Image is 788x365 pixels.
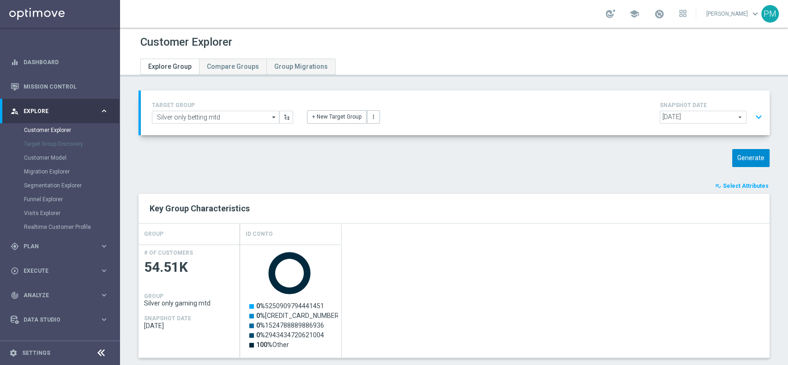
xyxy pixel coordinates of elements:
div: Customer Model [24,151,119,165]
button: playlist_add_check Select Attributes [714,181,770,191]
span: school [629,9,639,19]
span: Plan [24,244,100,249]
text: Other [256,341,289,348]
h1: Customer Explorer [140,36,232,49]
div: Visits Explorer [24,206,119,220]
div: Press SPACE to select this row. [138,245,240,358]
i: keyboard_arrow_right [100,107,108,115]
div: PM [761,5,779,23]
div: Realtime Customer Profile [24,220,119,234]
span: 54.51K [144,258,235,276]
span: Execute [24,268,100,274]
span: keyboard_arrow_down [750,9,760,19]
div: TARGET GROUP arrow_drop_down + New Target Group more_vert SNAPSHOT DATE arrow_drop_down expand_more [152,100,758,126]
span: Select Attributes [723,183,769,189]
div: Mission Control [11,74,108,99]
div: Customer Explorer [24,123,119,137]
a: Mission Control [24,74,108,99]
i: gps_fixed [11,242,19,251]
a: [PERSON_NAME]keyboard_arrow_down [705,7,761,21]
a: Dashboard [24,50,108,74]
div: Analyze [11,291,100,299]
a: Settings [22,350,50,356]
i: lightbulb [11,340,19,348]
tspan: 0% [256,322,265,329]
span: Group Migrations [274,63,328,70]
span: Compare Groups [207,63,259,70]
button: Data Studio keyboard_arrow_right [10,316,109,323]
tspan: 0% [256,312,265,319]
i: arrow_drop_down [270,111,279,123]
div: Execute [11,267,100,275]
h4: SNAPSHOT DATE [660,102,766,108]
span: Data Studio [24,317,100,323]
button: Mission Control [10,83,109,90]
i: keyboard_arrow_right [100,315,108,324]
text: 1524788889886936 [256,322,324,329]
button: + New Target Group [307,110,367,123]
div: Explore [11,107,100,115]
button: track_changes Analyze keyboard_arrow_right [10,292,109,299]
i: play_circle_outline [11,267,19,275]
div: Segmentation Explorer [24,179,119,192]
button: more_vert [367,110,380,123]
button: gps_fixed Plan keyboard_arrow_right [10,243,109,250]
h4: GROUP [144,293,163,299]
div: Dashboard [11,50,108,74]
input: Select Existing or Create New [152,111,279,124]
button: Generate [732,149,770,167]
div: Plan [11,242,100,251]
i: playlist_add_check [715,183,722,189]
span: Explore Group [148,63,192,70]
button: person_search Explore keyboard_arrow_right [10,108,109,115]
h4: # OF CUSTOMERS [144,250,193,256]
div: Funnel Explorer [24,192,119,206]
i: keyboard_arrow_right [100,291,108,299]
div: Press SPACE to select this row. [240,245,342,358]
a: Segmentation Explorer [24,182,96,189]
a: Realtime Customer Profile [24,223,96,231]
span: Analyze [24,293,100,298]
span: 2025-08-27 [144,322,235,329]
i: equalizer [11,58,19,66]
button: expand_more [752,108,765,126]
tspan: 100% [256,341,272,348]
i: person_search [11,107,19,115]
a: Customer Model [24,154,96,162]
span: Silver only gaming mtd [144,299,235,307]
text: 5250909794441451 [256,302,324,310]
tspan: 0% [256,331,265,339]
text: 2943434720621004 [256,331,324,339]
div: Data Studio [11,316,100,324]
text: [CREDIT_CARD_NUMBER] [256,312,341,319]
div: Optibot [11,332,108,356]
i: settings [9,349,18,357]
i: track_changes [11,291,19,299]
h4: SNAPSHOT DATE [144,315,191,322]
h4: TARGET GROUP [152,102,293,108]
div: Migration Explorer [24,165,119,179]
ul: Tabs [140,59,336,75]
tspan: 0% [256,302,265,310]
a: Optibot [24,332,96,356]
span: Explore [24,108,100,114]
h4: GROUP [144,226,163,242]
h2: Key Group Characteristics [150,203,758,214]
h4: Id Conto [246,226,273,242]
a: Visits Explorer [24,209,96,217]
a: Migration Explorer [24,168,96,175]
button: equalizer Dashboard [10,59,109,66]
i: keyboard_arrow_right [100,242,108,251]
i: keyboard_arrow_right [100,266,108,275]
a: Funnel Explorer [24,196,96,203]
button: play_circle_outline Execute keyboard_arrow_right [10,267,109,275]
a: Customer Explorer [24,126,96,134]
div: Target Group Discovery [24,137,119,151]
